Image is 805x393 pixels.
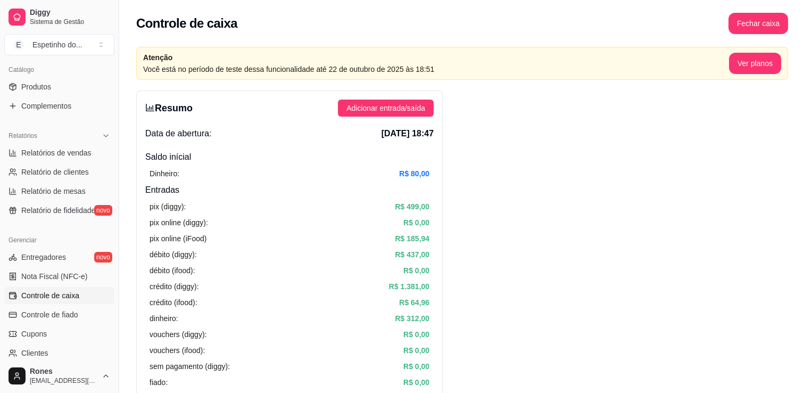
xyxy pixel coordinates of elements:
span: Nota Fiscal (NFC-e) [21,271,87,282]
a: Nota Fiscal (NFC-e) [4,268,114,285]
a: Relatórios de vendas [4,144,114,161]
article: vouchers (ifood): [150,345,205,356]
article: R$ 0,00 [403,361,429,372]
span: Rones [30,367,97,376]
span: Relatório de clientes [21,167,89,177]
a: Relatório de mesas [4,183,114,200]
article: dinheiro: [150,313,178,324]
span: E [13,39,24,50]
article: R$ 80,00 [399,168,429,179]
a: Complementos [4,97,114,114]
article: Você está no período de teste dessa funcionalidade até 22 de outubro de 2025 às 18:51 [143,63,729,75]
h3: Resumo [145,101,193,116]
span: Diggy [30,8,110,18]
span: Relatório de fidelidade [21,205,95,216]
article: crédito (ifood): [150,297,197,308]
a: Produtos [4,78,114,95]
span: bar-chart [145,103,155,112]
a: Clientes [4,345,114,362]
span: Relatórios de vendas [21,148,92,158]
a: Cupons [4,325,114,342]
h4: Entradas [145,184,434,196]
a: Ver planos [729,59,781,68]
article: pix online (diggy): [150,217,208,228]
article: sem pagamento (diggy): [150,361,230,372]
article: R$ 0,00 [403,265,429,276]
article: fiado: [150,376,168,388]
article: R$ 64,96 [399,297,429,308]
span: [DATE] 18:47 [381,127,434,140]
span: Controle de fiado [21,309,78,320]
article: vouchers (diggy): [150,329,206,340]
article: débito (ifood): [150,265,195,276]
article: R$ 185,94 [395,233,429,244]
article: R$ 312,00 [395,313,429,324]
span: Relatórios [9,132,37,140]
article: Atenção [143,52,729,63]
article: R$ 0,00 [403,376,429,388]
article: R$ 437,00 [395,249,429,260]
span: Cupons [21,329,47,339]
a: Relatório de clientes [4,163,114,181]
article: R$ 0,00 [403,329,429,340]
span: Adicionar entrada/saída [346,102,425,114]
article: R$ 1.381,00 [389,281,429,292]
a: Controle de fiado [4,306,114,323]
article: pix online (iFood) [150,233,206,244]
span: Entregadores [21,252,66,263]
span: Data de abertura: [145,127,212,140]
span: [EMAIL_ADDRESS][DOMAIN_NAME] [30,376,97,385]
button: Select a team [4,34,114,55]
article: débito (diggy): [150,249,197,260]
span: Controle de caixa [21,290,79,301]
span: Sistema de Gestão [30,18,110,26]
div: Catálogo [4,61,114,78]
a: Relatório de fidelidadenovo [4,202,114,219]
a: Entregadoresnovo [4,249,114,266]
article: crédito (diggy): [150,281,199,292]
div: Gerenciar [4,232,114,249]
span: Complementos [21,101,71,111]
button: Adicionar entrada/saída [338,100,434,117]
span: Relatório de mesas [21,186,86,196]
button: Rones[EMAIL_ADDRESS][DOMAIN_NAME] [4,363,114,389]
article: R$ 0,00 [403,345,429,356]
button: Ver planos [729,53,781,74]
h4: Saldo inícial [145,151,434,163]
article: R$ 499,00 [395,201,429,212]
div: Espetinho do ... [32,39,82,50]
a: DiggySistema de Gestão [4,4,114,30]
h2: Controle de caixa [136,15,237,32]
article: Dinheiro: [150,168,179,179]
a: Controle de caixa [4,287,114,304]
button: Fechar caixa [728,13,788,34]
span: Clientes [21,348,48,358]
span: Produtos [21,81,51,92]
article: pix (diggy): [150,201,186,212]
article: R$ 0,00 [403,217,429,228]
